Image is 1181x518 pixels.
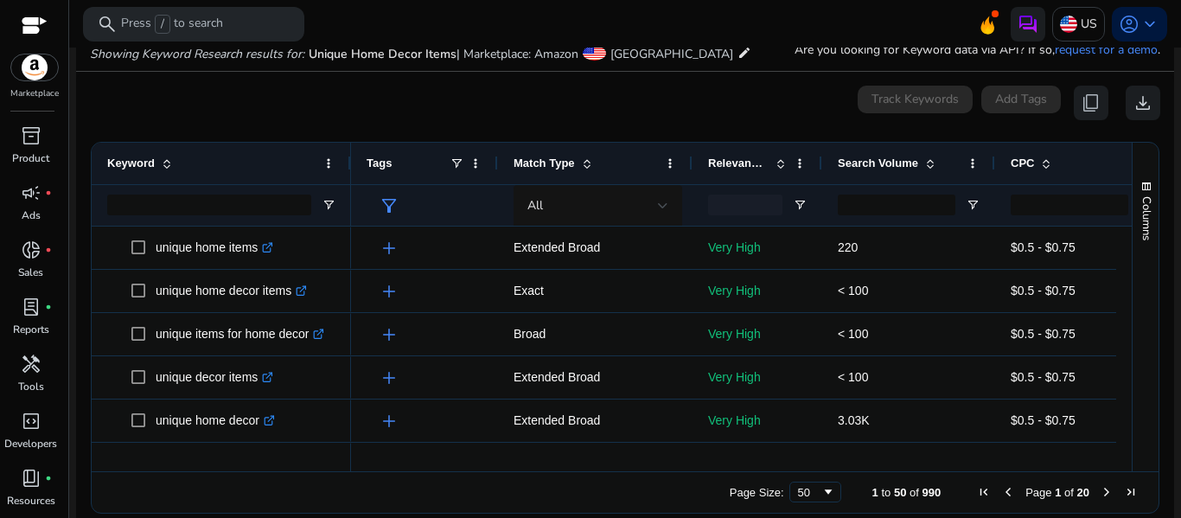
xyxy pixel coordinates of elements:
span: [GEOGRAPHIC_DATA] [610,46,733,62]
p: Extended Broad [514,360,677,395]
span: to [881,486,891,499]
mat-icon: edit [737,42,751,63]
span: donut_small [21,240,41,260]
input: CPC Filter Input [1011,195,1128,215]
p: Reports [13,322,49,337]
span: add [379,324,399,345]
span: $0.5 - $0.75 [1011,284,1076,297]
span: fiber_manual_record [45,246,52,253]
span: account_circle [1119,14,1140,35]
p: Developers [4,436,57,451]
span: Relevance Score [708,157,769,169]
p: Very High [708,403,807,438]
span: 20 [1077,486,1089,499]
span: lab_profile [21,297,41,317]
span: CPC [1011,157,1034,169]
span: < 100 [838,370,868,384]
p: Press to search [121,15,223,34]
p: Marketplace [10,87,59,100]
p: unique items for home decor [156,317,324,352]
span: Match Type [514,157,575,169]
span: All [527,197,543,214]
span: add [379,368,399,388]
p: Extended Broad [514,403,677,438]
span: Columns [1139,196,1154,240]
span: add [379,454,399,475]
span: inventory_2 [21,125,41,146]
span: 50 [894,486,906,499]
input: Keyword Filter Input [107,195,311,215]
p: Resources [7,493,55,508]
span: of [910,486,919,499]
div: Page Size [789,482,841,502]
button: Open Filter Menu [793,198,807,212]
span: Search Volume [838,157,918,169]
input: Search Volume Filter Input [838,195,955,215]
p: Very High [708,230,807,265]
span: keyboard_arrow_down [1140,14,1160,35]
p: US [1081,9,1097,39]
p: unique home decor [156,403,275,438]
p: Exact [514,273,677,309]
p: unique decor items [156,360,273,395]
span: campaign [21,182,41,203]
span: $0.5 - $0.75 [1011,413,1076,427]
span: Keyword [107,157,155,169]
span: download [1133,93,1153,113]
span: search [97,14,118,35]
div: Next Page [1100,485,1114,499]
span: Page [1025,486,1051,499]
span: add [379,411,399,432]
button: download [1126,86,1160,120]
span: 220 [838,240,858,254]
span: fiber_manual_record [45,304,52,310]
span: 3.03K [838,413,870,427]
img: us.svg [1060,16,1077,33]
p: unique home items [156,230,273,265]
p: Ads [22,208,41,223]
span: code_blocks [21,411,41,432]
div: 50 [798,486,821,499]
span: add [379,281,399,302]
p: Very High [708,317,807,352]
span: < 100 [838,284,868,297]
span: add [379,238,399,259]
div: Page Size: [730,486,784,499]
span: book_4 [21,468,41,489]
p: Tools [18,379,44,394]
button: Open Filter Menu [966,198,980,212]
button: Open Filter Menu [322,198,335,212]
p: unique home decor items [156,273,307,309]
p: Extended Broad [514,446,677,482]
p: Sales [18,265,43,280]
span: handyman [21,354,41,374]
span: 1 [872,486,878,499]
p: Broad [514,317,677,352]
span: < 100 [838,327,868,341]
span: $0.5 - $0.75 [1011,327,1076,341]
span: $0.5 - $0.75 [1011,370,1076,384]
p: Very High [708,446,807,482]
span: | Marketplace: Amazon [456,46,578,62]
div: Last Page [1124,485,1138,499]
p: Extended Broad [514,230,677,265]
p: Very High [708,273,807,309]
span: $0.5 - $0.75 [1011,240,1076,254]
span: Unique Home Decor Items [309,46,456,62]
div: First Page [977,485,991,499]
span: 990 [922,486,942,499]
span: of [1064,486,1074,499]
img: amazon.svg [11,54,58,80]
i: Showing Keyword Research results for: [90,46,304,62]
div: Previous Page [1001,485,1015,499]
span: fiber_manual_record [45,475,52,482]
span: 1 [1055,486,1061,499]
p: Very High [708,360,807,395]
span: Tags [367,157,392,169]
span: fiber_manual_record [45,189,52,196]
span: / [155,15,170,34]
p: home decor items [156,446,267,482]
p: Product [12,150,49,166]
span: filter_alt [379,195,399,216]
